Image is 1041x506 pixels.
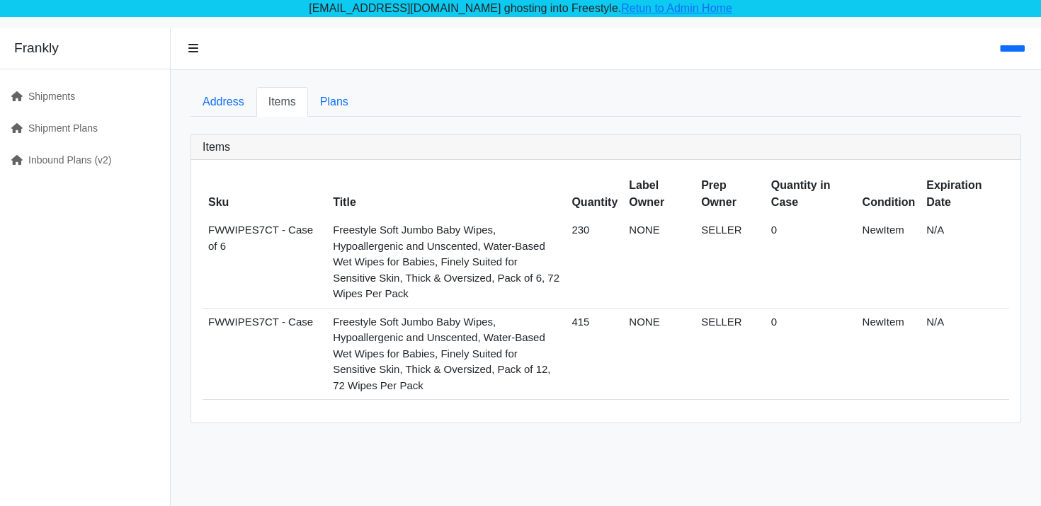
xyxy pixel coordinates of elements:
[695,308,766,400] td: SELLER
[203,171,327,217] th: Sku
[190,87,256,117] a: Address
[566,217,623,308] td: 230
[566,171,623,217] th: Quantity
[857,171,921,217] th: Condition
[857,217,921,308] td: NewItem
[566,308,623,400] td: 415
[921,171,1009,217] th: Expiration Date
[327,171,566,217] th: Title
[623,217,695,308] td: NONE
[766,308,857,400] td: 0
[695,217,766,308] td: SELLER
[766,171,857,217] th: Quantity in Case
[623,308,695,400] td: NONE
[695,171,766,217] th: Prep Owner
[623,171,695,217] th: Label Owner
[327,308,566,400] td: Freestyle Soft Jumbo Baby Wipes, Hypoallergenic and Unscented, Water-Based Wet Wipes for Babies, ...
[256,87,308,117] a: Items
[766,217,857,308] td: 0
[921,217,1009,308] td: N/A
[621,2,732,14] a: Retun to Admin Home
[203,217,327,308] td: FWWIPES7CT - Case of 6
[857,308,921,400] td: NewItem
[308,87,360,117] a: Plans
[327,217,566,308] td: Freestyle Soft Jumbo Baby Wipes, Hypoallergenic and Unscented, Water-Based Wet Wipes for Babies, ...
[203,308,327,400] td: FWWIPES7CT - Case
[203,140,230,154] h3: Items
[921,308,1009,400] td: N/A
